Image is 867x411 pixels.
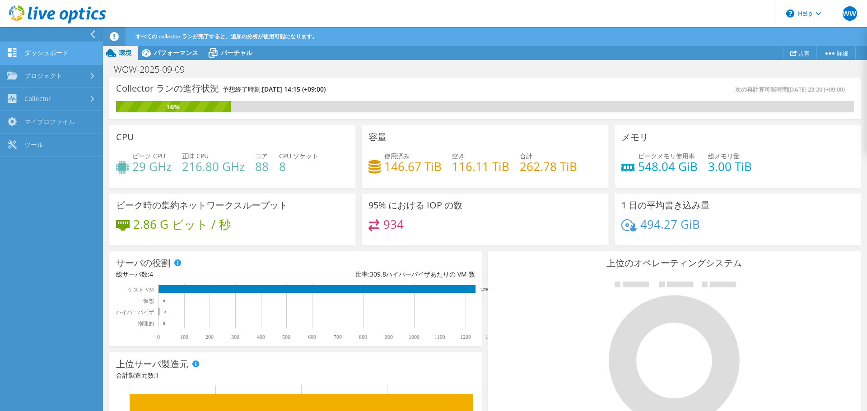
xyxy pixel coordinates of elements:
[132,152,165,160] span: ピーク CPU
[255,162,269,171] h4: 88
[116,359,188,369] h3: 上位サーバ製造元
[164,310,167,314] text: 4
[138,320,154,327] text: 物理的
[116,132,134,142] h3: CPU
[116,309,154,315] text: ハイパーバイザ
[182,162,245,171] h4: 216.80 GHz
[133,219,231,229] h4: 2.86 G ビット / 秒
[460,334,471,340] text: 1200
[786,9,794,18] svg: \n
[135,32,317,40] span: すべての collector ランが完了すると、追加の分析が使用可能になります。
[640,219,700,229] h4: 494.27 GiB
[708,162,752,171] h4: 3.00 TiB
[221,48,252,57] span: バーチャル
[231,334,239,340] text: 300
[279,162,318,171] h4: 8
[384,162,442,171] h4: 146.67 TiB
[621,200,710,210] h3: 1 日の平均書き込み量
[495,258,854,268] h3: 上位のオペレーティングシステム
[368,132,387,142] h3: 容量
[409,334,420,340] text: 1000
[735,85,849,93] span: 次の再計算可能時間
[119,48,131,57] span: 環境
[520,152,532,160] span: 合計
[132,162,172,171] h4: 29 GHz
[452,152,465,160] span: 空き
[182,152,209,160] span: 正味 CPU
[520,162,577,171] h4: 262.78 TiB
[180,334,188,340] text: 100
[843,6,857,21] span: WW
[149,270,153,278] span: 4
[368,200,462,210] h3: 95% における IOP の数
[282,334,290,340] text: 500
[708,152,740,160] span: 総メモリ量
[255,152,268,160] span: コア
[116,269,295,279] div: 総サーバ数:
[257,334,265,340] text: 400
[279,152,318,160] span: CPU ソケット
[480,287,489,292] text: 1,239
[163,299,165,303] text: 0
[334,334,342,340] text: 700
[154,48,198,57] span: パフォーマンス
[638,162,698,171] h4: 548.04 GiB
[155,371,159,379] span: 1
[452,162,509,171] h4: 116.11 TiB
[295,269,475,279] div: 比率: ハイパーバイザあたりの VM 数
[370,270,386,278] span: 309.8
[223,84,326,94] h4: 予想終了時刻:
[385,334,393,340] text: 900
[816,46,856,60] a: 詳細
[116,200,288,210] h3: ピーク時の集約ネットワークスループット
[116,102,231,112] div: 16%
[383,219,404,229] h4: 934
[157,334,160,340] text: 0
[143,298,154,304] text: 仮想
[384,152,410,160] span: 使用済み
[116,258,170,268] h3: サーバの役割
[308,334,316,340] text: 600
[359,334,367,340] text: 800
[434,334,445,340] text: 1100
[638,152,695,160] span: ピークメモリ使用率
[116,370,475,380] h4: 合計製造元数:
[262,85,326,93] span: [DATE] 14:15 (+09:00)
[788,85,845,93] span: [DATE] 23:20 (+09:00)
[621,132,648,142] h3: メモリ
[163,321,165,326] text: 0
[128,286,154,293] text: ゲスト VM
[110,65,199,74] h1: WOW-2025-09-09
[783,46,817,60] a: 共有
[205,334,214,340] text: 200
